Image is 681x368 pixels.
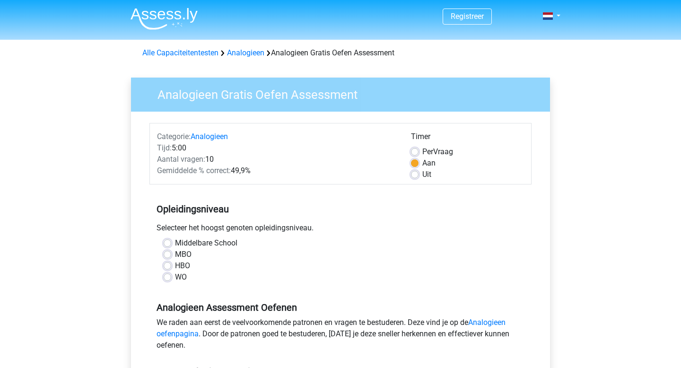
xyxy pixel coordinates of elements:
label: HBO [175,260,190,272]
span: Per [422,147,433,156]
label: Uit [422,169,431,180]
h5: Opleidingsniveau [157,200,524,219]
h5: Analogieen Assessment Oefenen [157,302,524,313]
label: Middelbare School [175,237,237,249]
a: Analogieen [191,132,228,141]
h3: Analogieen Gratis Oefen Assessment [146,84,543,102]
div: Analogieen Gratis Oefen Assessment [139,47,542,59]
span: Categorie: [157,132,191,141]
a: Alle Capaciteitentesten [142,48,218,57]
div: Timer [411,131,524,146]
div: Selecteer het hoogst genoten opleidingsniveau. [149,222,532,237]
div: 10 [150,154,404,165]
span: Tijd: [157,143,172,152]
a: Analogieen [227,48,264,57]
label: WO [175,272,187,283]
label: Aan [422,158,436,169]
span: Aantal vragen: [157,155,205,164]
a: Registreer [451,12,484,21]
div: 49,9% [150,165,404,176]
label: MBO [175,249,192,260]
div: 5:00 [150,142,404,154]
label: Vraag [422,146,453,158]
div: We raden aan eerst de veelvoorkomende patronen en vragen te bestuderen. Deze vind je op de . Door... [149,317,532,355]
span: Gemiddelde % correct: [157,166,231,175]
img: Assessly [131,8,198,30]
